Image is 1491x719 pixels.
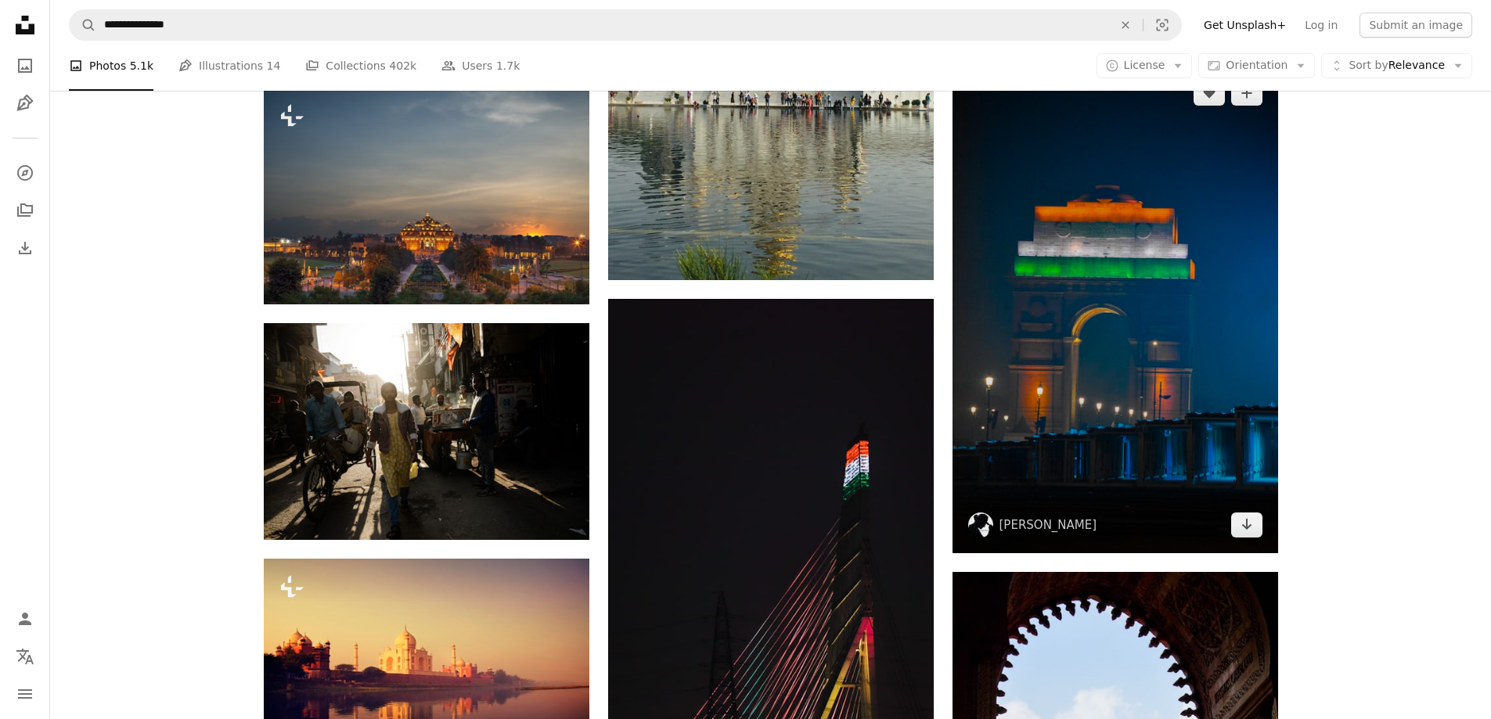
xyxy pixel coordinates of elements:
button: Language [9,641,41,672]
button: Submit an image [1360,13,1472,38]
a: [PERSON_NAME] [999,517,1097,533]
button: Orientation [1198,53,1315,78]
a: Log in / Sign up [9,603,41,635]
span: 1.7k [496,57,520,74]
span: Orientation [1226,59,1288,71]
button: Menu [9,678,41,710]
button: Search Unsplash [70,10,96,40]
a: a very tall building with a lot of lights on it [608,581,934,595]
span: Relevance [1349,58,1445,74]
a: Collections 402k [305,41,416,91]
a: a woman in a yellow dress walking down a street [264,424,589,438]
button: Add to Collection [1231,81,1262,106]
button: Clear [1108,10,1143,40]
a: Users 1.7k [441,41,520,91]
span: Sort by [1349,59,1388,71]
a: Log in [1295,13,1347,38]
span: 14 [267,57,281,74]
a: Photos [9,50,41,81]
img: Go to Deepak Rastogi's profile [968,512,993,537]
a: Collections [9,195,41,226]
a: Illustrations [9,88,41,119]
a: Taj Mahal Memorial Travel Destination 7 Wonders Concept [264,659,589,673]
a: Illustrations 14 [178,41,280,91]
span: 402k [389,57,416,74]
button: Like [1194,81,1225,106]
a: Download [1231,512,1262,537]
img: a woman in a yellow dress walking down a street [264,323,589,540]
img: night view of akshardham temple in delhi, india [264,88,589,304]
a: Explore [9,157,41,189]
button: Sort byRelevance [1321,53,1472,78]
button: License [1097,53,1193,78]
a: Home — Unsplash [9,9,41,44]
button: Visual search [1143,10,1181,40]
a: night view of akshardham temple in delhi, india [264,189,589,203]
a: Download History [9,232,41,264]
img: a tall tower with a clock on top of it [953,65,1278,553]
span: License [1124,59,1165,71]
form: Find visuals sitewide [69,9,1182,41]
a: Get Unsplash+ [1194,13,1295,38]
a: a tall tower with a clock on top of it [953,301,1278,315]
